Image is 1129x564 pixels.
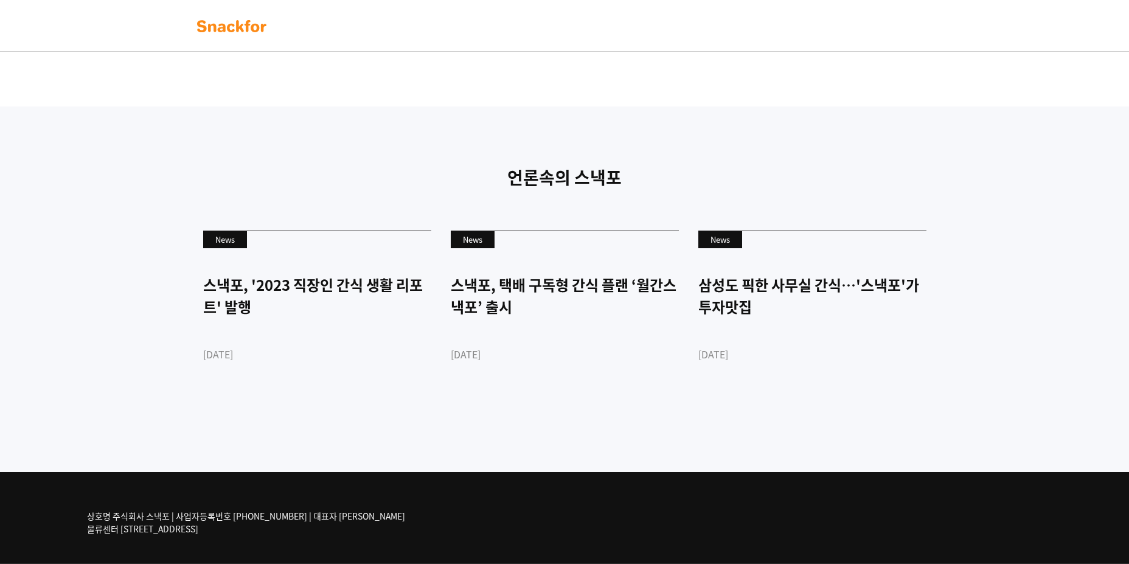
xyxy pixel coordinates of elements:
[203,347,431,361] div: [DATE]
[203,231,431,404] a: News 스낵포, '2023 직장인 간식 생활 리포트' 발행 [DATE]
[193,165,936,190] p: 언론속의 스낵포
[203,274,431,318] div: 스낵포, '2023 직장인 간식 생활 리포트' 발행
[451,231,679,404] a: News 스낵포, 택배 구독형 간식 플랜 ‘월간스낵포’ 출시 [DATE]
[698,347,926,361] div: [DATE]
[451,231,495,248] div: News
[193,16,270,36] img: background-main-color.svg
[451,347,679,361] div: [DATE]
[203,231,247,248] div: News
[698,231,742,248] div: News
[698,274,926,318] div: 삼성도 픽한 사무실 간식…'스낵포'가 투자맛집
[87,510,405,535] p: 상호명 주식회사 스낵포 | 사업자등록번호 [PHONE_NUMBER] | 대표자 [PERSON_NAME] 물류센터 [STREET_ADDRESS]
[451,274,679,318] div: 스낵포, 택배 구독형 간식 플랜 ‘월간스낵포’ 출시
[698,231,926,404] a: News 삼성도 픽한 사무실 간식…'스낵포'가 투자맛집 [DATE]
